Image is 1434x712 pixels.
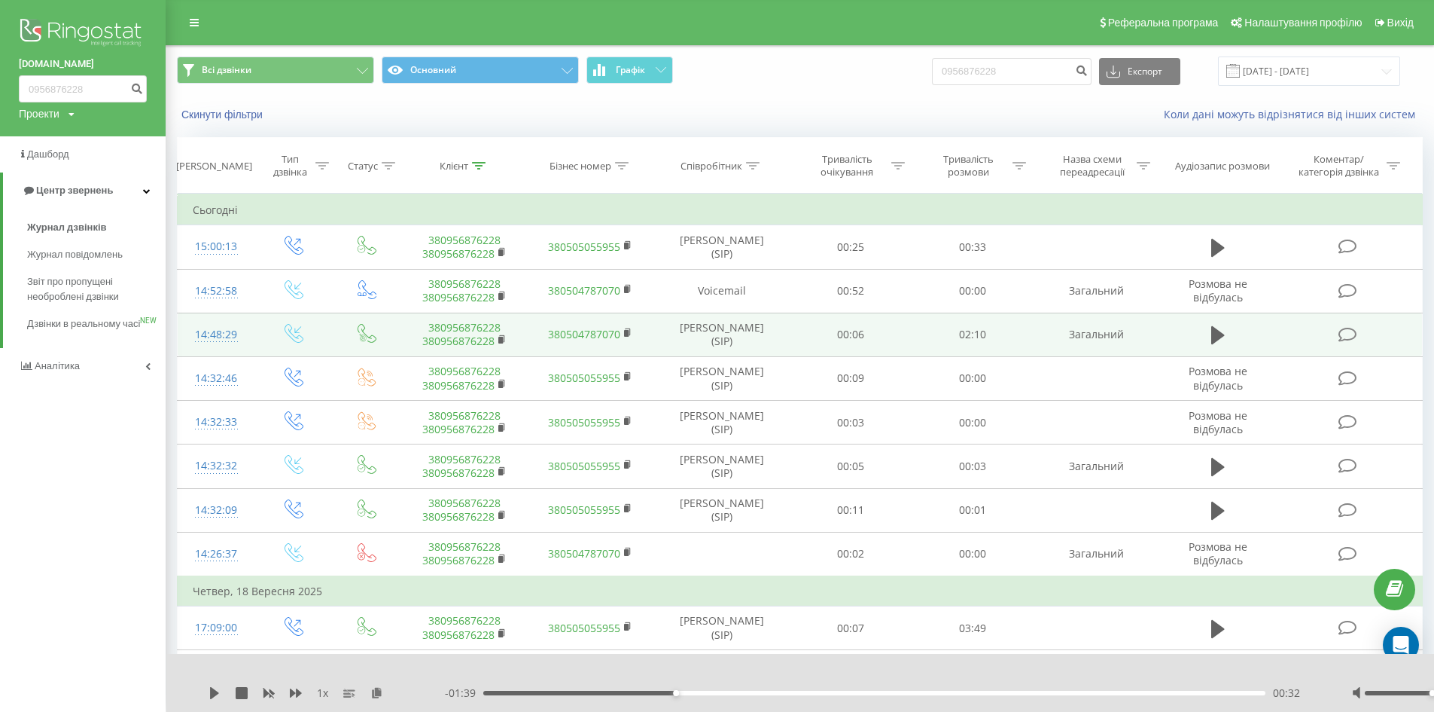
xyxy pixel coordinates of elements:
[1189,408,1247,436] span: Розмова не відбулась
[790,650,911,695] td: 00:51
[193,408,240,437] div: 14:32:33
[790,445,911,488] td: 00:05
[27,241,166,268] a: Журнал повідомлень
[1175,160,1270,173] div: Аудіозапис розмови
[1164,107,1423,121] a: Коли дані можуть відрізнятися вiд інших систем
[912,401,1033,445] td: 00:00
[653,356,790,400] td: [PERSON_NAME] (SIP)
[912,445,1033,488] td: 00:03
[193,232,240,261] div: 15:00:13
[680,160,742,173] div: Співробітник
[193,320,240,350] div: 14:48:29
[550,160,611,173] div: Бізнес номер
[3,173,166,209] a: Центр звернень
[548,240,620,254] a: 380505055955
[428,613,501,628] a: 380956876228
[27,148,69,160] span: Дашборд
[428,364,501,378] a: 380956876228
[790,488,911,532] td: 00:11
[178,195,1423,225] td: Сьогодні
[548,459,620,473] a: 380505055955
[1387,17,1414,29] span: Вихід
[616,65,645,75] span: Графік
[202,64,251,76] span: Всі дзвінки
[19,75,147,102] input: Пошук за номером
[193,364,240,393] div: 14:32:46
[653,488,790,532] td: [PERSON_NAME] (SIP)
[912,488,1033,532] td: 00:01
[27,220,107,235] span: Журнал дзвінків
[193,451,240,481] div: 14:32:32
[912,313,1033,356] td: 02:10
[1295,153,1383,179] div: Коментар/категорія дзвінка
[548,546,620,561] a: 380504787070
[422,466,495,480] a: 380956876228
[548,327,620,341] a: 380504787070
[382,57,579,84] button: Основний
[653,401,790,445] td: [PERSON_NAME] (SIP)
[912,650,1033,695] td: 00:00
[548,283,620,298] a: 380504787070
[19,15,147,53] img: Ringostat logo
[1099,58,1180,85] button: Експорт
[428,320,501,335] a: 380956876228
[548,621,620,635] a: 380505055955
[440,160,468,173] div: Клієнт
[422,246,495,261] a: 380956876228
[178,576,1423,607] td: Четвер, 18 Вересня 2025
[428,277,501,291] a: 380956876228
[1033,313,1159,356] td: Загальний
[177,57,374,84] button: Всі дзвінки
[1383,627,1419,663] div: Open Intercom Messenger
[790,269,911,313] td: 00:52
[1033,269,1159,313] td: Загальний
[548,371,620,385] a: 380505055955
[348,160,378,173] div: Статус
[807,153,887,179] div: Тривалість очікування
[912,269,1033,313] td: 00:00
[586,57,673,84] button: Графік
[428,233,501,247] a: 380956876228
[19,106,59,121] div: Проекти
[428,539,501,554] a: 380956876228
[1033,445,1159,488] td: Загальний
[1189,539,1247,567] span: Розмова не відбулась
[317,686,328,701] span: 1 x
[1108,17,1219,29] span: Реферальна програма
[912,607,1033,650] td: 03:49
[193,539,240,569] div: 14:26:37
[1189,364,1247,392] span: Розмова не відбулась
[790,607,911,650] td: 00:07
[912,356,1033,400] td: 00:00
[653,650,790,695] td: Voicemail
[269,153,312,179] div: Тип дзвінка
[422,628,495,642] a: 380956876228
[790,532,911,576] td: 00:02
[422,334,495,348] a: 380956876228
[27,247,123,262] span: Журнал повідомлень
[790,225,911,269] td: 00:25
[422,422,495,436] a: 380956876228
[422,378,495,393] a: 380956876228
[1244,17,1362,29] span: Налаштування профілю
[548,503,620,517] a: 380505055955
[177,108,270,121] button: Скинути фільтри
[928,153,1009,179] div: Тривалість розмови
[422,290,495,304] a: 380956876228
[790,313,911,356] td: 00:06
[1033,532,1159,576] td: Загальний
[790,356,911,400] td: 00:09
[653,269,790,313] td: Voicemail
[193,277,240,306] div: 14:52:58
[653,607,790,650] td: [PERSON_NAME] (SIP)
[428,408,501,423] a: 380956876228
[422,509,495,524] a: 380956876228
[1052,153,1133,179] div: Назва схеми переадресації
[35,360,80,371] span: Аналiтика
[27,214,166,241] a: Журнал дзвінків
[193,613,240,643] div: 17:09:00
[912,532,1033,576] td: 00:00
[1273,686,1300,701] span: 00:32
[36,185,113,196] span: Центр звернень
[19,57,147,72] a: [DOMAIN_NAME]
